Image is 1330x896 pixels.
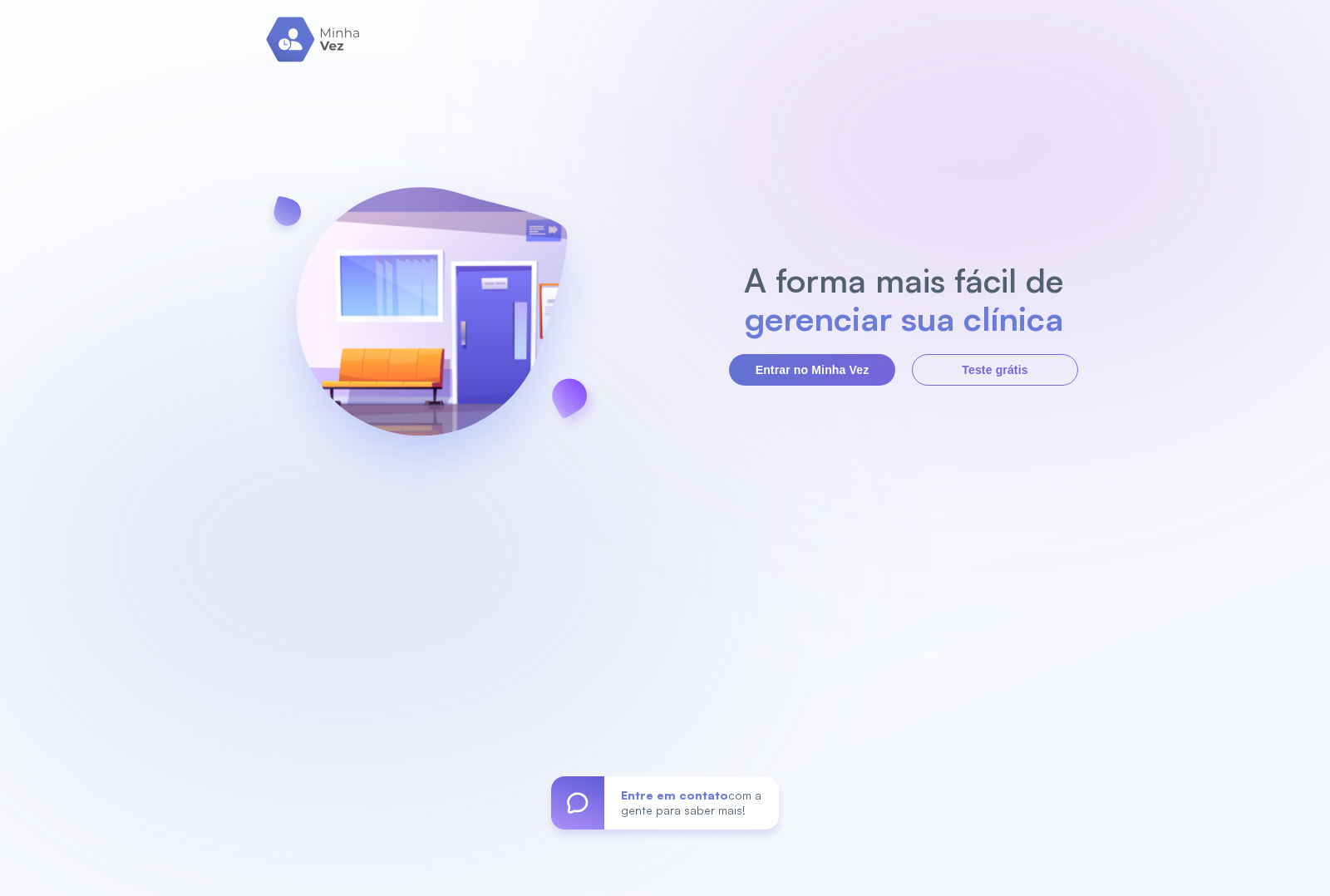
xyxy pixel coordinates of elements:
[736,261,1072,299] h2: A forma mais fácil de
[266,17,362,62] img: logo.svg
[729,354,895,386] button: Entrar no Minha Vez
[621,788,728,802] span: Entre em contato
[551,776,779,830] a: Entre em contatocom a gente para saber mais!
[252,143,611,505] img: banner-login.svg
[604,776,779,830] div: com a gente para saber mais!
[736,299,1072,337] h2: gerenciar sua clínica
[912,354,1078,386] button: Teste grátis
